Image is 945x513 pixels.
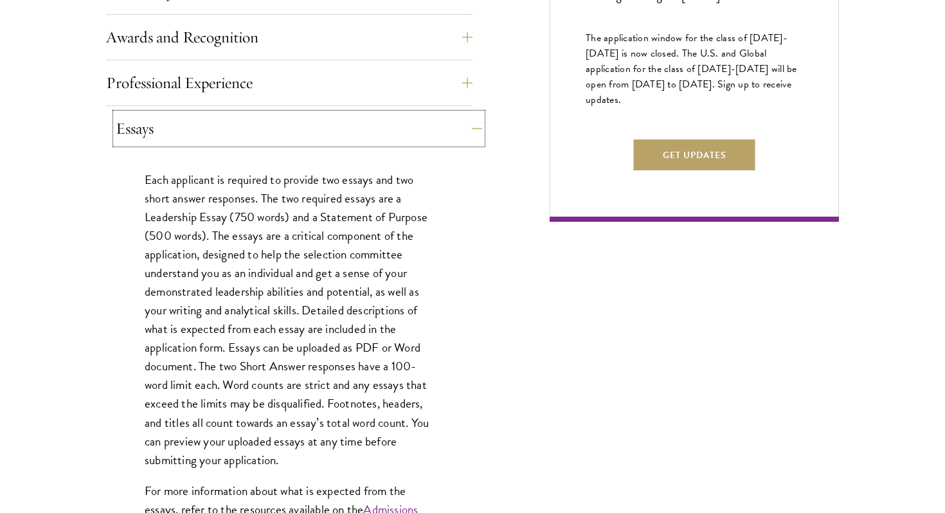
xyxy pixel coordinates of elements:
p: Each applicant is required to provide two essays and two short answer responses. The two required... [145,170,434,469]
button: Awards and Recognition [106,22,473,53]
span: The application window for the class of [DATE]-[DATE] is now closed. The U.S. and Global applicat... [586,30,797,107]
button: Professional Experience [106,67,473,98]
button: Essays [116,113,482,144]
button: Get Updates [634,139,755,170]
